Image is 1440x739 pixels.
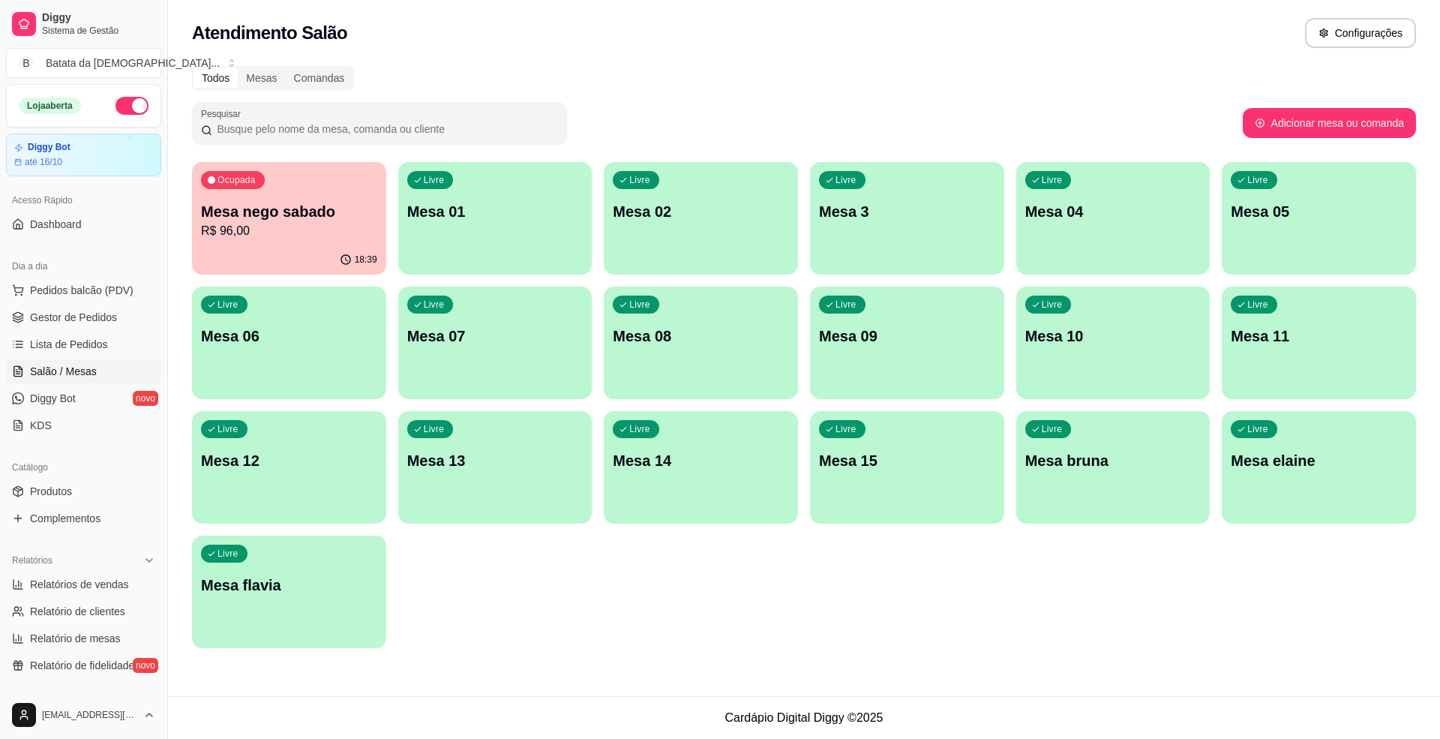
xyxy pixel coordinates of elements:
span: Relatório de clientes [30,604,125,619]
a: Diggy Botaté 16/10 [6,134,161,176]
p: Livre [217,299,238,311]
p: Livre [629,423,650,435]
p: Mesa nego sabado [201,201,377,222]
a: Relatório de clientes [6,599,161,623]
p: Mesa 3 [819,201,995,222]
span: Diggy [42,11,155,25]
p: Mesa 13 [407,450,583,471]
p: Mesa 07 [407,326,583,347]
span: Relatórios [12,554,52,566]
a: Diggy Botnovo [6,386,161,410]
p: Livre [1247,299,1268,311]
div: Catálogo [6,455,161,479]
div: Todos [193,68,238,89]
button: LivreMesa 3 [810,162,1004,275]
footer: Cardápio Digital Diggy © 2025 [168,696,1440,739]
button: LivreMesa 09 [810,287,1004,399]
p: Mesa 09 [819,326,995,347]
p: Livre [835,423,856,435]
button: LivreMesa 14 [604,411,798,524]
p: Mesa 12 [201,450,377,471]
p: Livre [1042,174,1063,186]
p: Mesa 01 [407,201,583,222]
button: Configurações [1305,18,1416,48]
button: LivreMesa 11 [1222,287,1416,399]
span: Produtos [30,484,72,499]
span: Complementos [30,511,100,526]
p: Livre [424,299,445,311]
a: Lista de Pedidos [6,332,161,356]
p: Mesa 02 [613,201,789,222]
label: Pesquisar [201,107,246,120]
h2: Atendimento Salão [192,21,347,45]
button: Alterar Status [115,97,148,115]
div: Dia a dia [6,254,161,278]
span: Salão / Mesas [30,364,97,379]
div: Acesso Rápido [6,188,161,212]
p: R$ 96,00 [201,222,377,240]
p: Livre [629,174,650,186]
div: Batata da [DEMOGRAPHIC_DATA] ... [46,56,220,71]
span: Lista de Pedidos [30,337,108,352]
a: Gestor de Pedidos [6,305,161,329]
p: Ocupada [217,174,256,186]
a: Produtos [6,479,161,503]
p: Mesa 14 [613,450,789,471]
p: Livre [1042,299,1063,311]
article: Diggy Bot [28,142,70,153]
a: KDS [6,413,161,437]
button: LivreMesa elaine [1222,411,1416,524]
button: LivreMesa 07 [398,287,592,399]
button: Pedidos balcão (PDV) [6,278,161,302]
p: Mesa 05 [1231,201,1407,222]
a: Relatório de mesas [6,626,161,650]
button: LivreMesa 01 [398,162,592,275]
p: Mesa 10 [1025,326,1201,347]
button: LivreMesa 12 [192,411,386,524]
p: Livre [1247,423,1268,435]
span: B [19,56,34,71]
p: 18:39 [355,254,377,266]
p: Mesa elaine [1231,450,1407,471]
div: Comandas [286,68,353,89]
p: Mesa 04 [1025,201,1201,222]
a: Complementos [6,506,161,530]
button: LivreMesa 06 [192,287,386,399]
button: LivreMesa 15 [810,411,1004,524]
button: LivreMesa 04 [1016,162,1210,275]
span: Pedidos balcão (PDV) [30,283,133,298]
button: LivreMesa 02 [604,162,798,275]
p: Livre [217,548,238,560]
span: Dashboard [30,217,82,232]
button: LivreMesa 08 [604,287,798,399]
button: [EMAIL_ADDRESS][DOMAIN_NAME] [6,697,161,733]
p: Livre [424,423,445,435]
p: Livre [1247,174,1268,186]
p: Mesa 15 [819,450,995,471]
a: DiggySistema de Gestão [6,6,161,42]
span: Relatório de mesas [30,631,121,646]
a: Dashboard [6,212,161,236]
a: Relatórios de vendas [6,572,161,596]
span: Gestor de Pedidos [30,310,117,325]
p: Mesa bruna [1025,450,1201,471]
p: Mesa flavia [201,575,377,596]
span: Sistema de Gestão [42,25,155,37]
span: KDS [30,418,52,433]
a: Relatório de fidelidadenovo [6,653,161,677]
p: Livre [835,174,856,186]
button: Select a team [6,48,161,78]
span: [EMAIL_ADDRESS][DOMAIN_NAME] [42,709,137,721]
span: Relatórios de vendas [30,577,129,592]
div: Loja aberta [19,98,81,114]
button: OcupadaMesa nego sabadoR$ 96,0018:39 [192,162,386,275]
button: LivreMesa 13 [398,411,592,524]
a: Salão / Mesas [6,359,161,383]
p: Livre [217,423,238,435]
button: LivreMesa bruna [1016,411,1210,524]
span: Relatório de fidelidade [30,658,134,673]
span: Diggy Bot [30,391,76,406]
button: LivreMesa flavia [192,536,386,648]
article: até 16/10 [25,156,62,168]
p: Mesa 08 [613,326,789,347]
